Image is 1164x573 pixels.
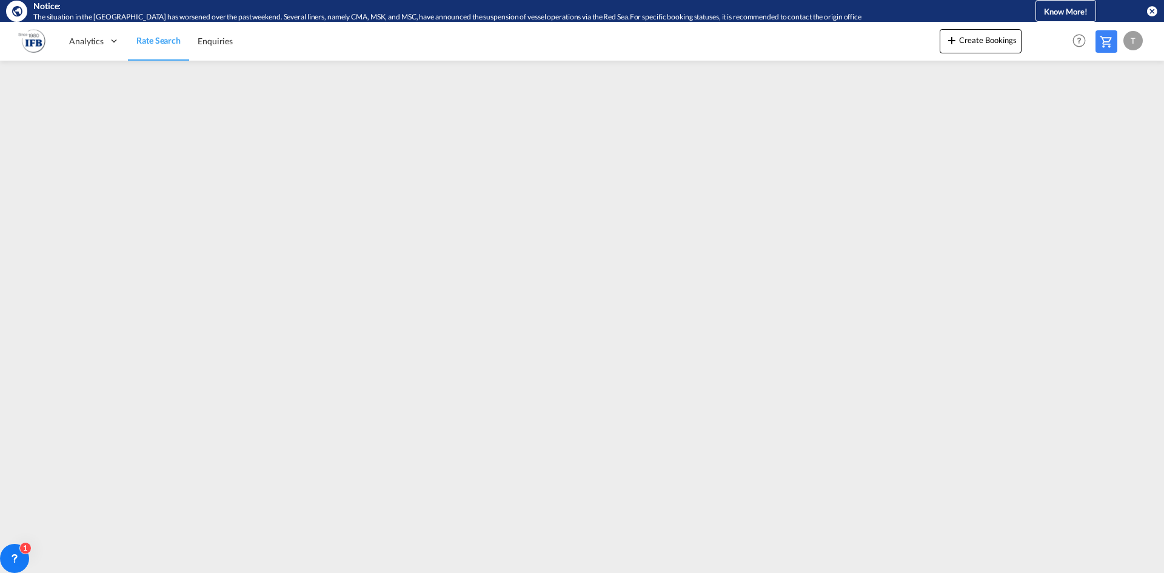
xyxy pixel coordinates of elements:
[1044,7,1088,16] span: Know More!
[1123,31,1143,50] div: T
[1069,30,1095,52] div: Help
[61,21,128,61] div: Analytics
[128,21,189,61] a: Rate Search
[11,5,23,17] md-icon: icon-earth
[198,36,233,46] span: Enquiries
[189,21,241,61] a: Enquiries
[945,33,959,47] md-icon: icon-plus 400-fg
[940,29,1022,53] button: icon-plus 400-fgCreate Bookings
[1069,30,1089,51] span: Help
[136,35,181,45] span: Rate Search
[33,12,985,22] div: The situation in the Red Sea has worsened over the past weekend. Several liners, namely CMA, MSK,...
[69,35,104,47] span: Analytics
[1146,5,1158,17] button: icon-close-circle
[18,27,45,55] img: b628ab10256c11eeb52753acbc15d091.png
